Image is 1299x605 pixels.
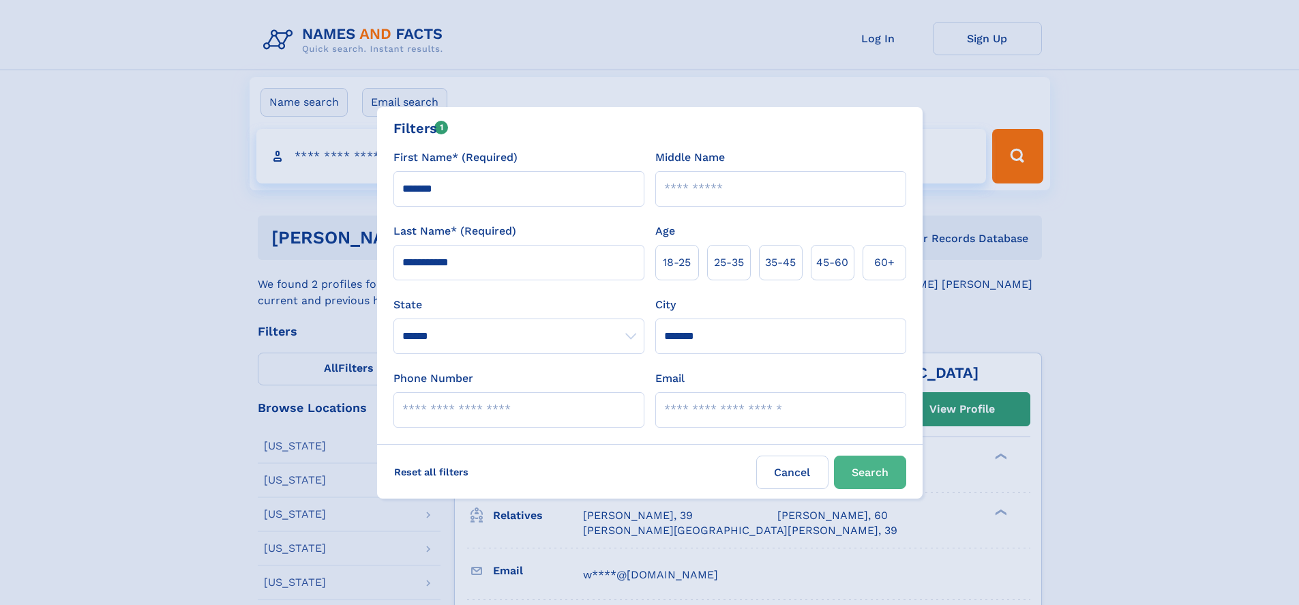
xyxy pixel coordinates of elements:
[393,118,449,138] div: Filters
[834,456,906,489] button: Search
[385,456,477,488] label: Reset all filters
[756,456,828,489] label: Cancel
[816,254,848,271] span: 45‑60
[663,254,691,271] span: 18‑25
[393,149,518,166] label: First Name* (Required)
[393,223,516,239] label: Last Name* (Required)
[393,370,473,387] label: Phone Number
[393,297,644,313] label: State
[655,370,685,387] label: Email
[765,254,796,271] span: 35‑45
[714,254,744,271] span: 25‑35
[874,254,895,271] span: 60+
[655,223,675,239] label: Age
[655,149,725,166] label: Middle Name
[655,297,676,313] label: City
